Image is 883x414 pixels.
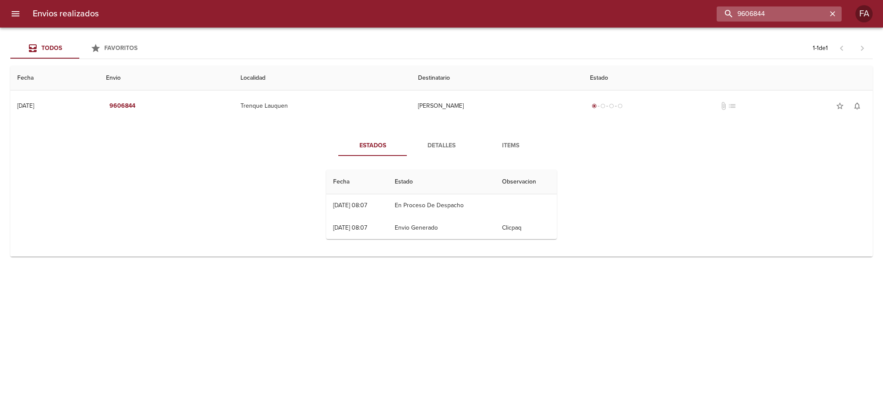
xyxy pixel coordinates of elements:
span: star_border [836,102,844,110]
th: Estado [388,170,495,194]
div: [DATE] 08:07 [333,202,367,209]
em: 9606844 [109,101,135,112]
td: En Proceso De Despacho [388,194,495,217]
button: menu [5,3,26,24]
th: Observacion [495,170,557,194]
table: Tabla de seguimiento [326,170,557,239]
span: notifications_none [853,102,861,110]
div: [DATE] [17,102,34,109]
table: Tabla de envíos del cliente [10,66,873,257]
th: Envio [99,66,234,90]
p: 1 - 1 de 1 [813,44,828,53]
div: Tabs Envios [10,38,148,59]
span: Items [481,140,540,151]
td: [PERSON_NAME] [411,90,583,121]
span: radio_button_unchecked [618,103,623,109]
span: Pagina anterior [831,44,852,52]
div: Generado [590,102,624,110]
div: [DATE] 08:07 [333,224,367,231]
span: Pagina siguiente [852,38,873,59]
div: FA [855,5,873,22]
span: Favoritos [104,44,137,52]
span: Estados [343,140,402,151]
span: radio_button_unchecked [609,103,614,109]
button: Agregar a favoritos [831,97,849,115]
span: No tiene documentos adjuntos [719,102,728,110]
td: Clicpaq [495,217,557,239]
span: radio_button_unchecked [600,103,605,109]
span: Todos [41,44,62,52]
th: Fecha [326,170,388,194]
button: 9606844 [106,98,139,114]
td: Envio Generado [388,217,495,239]
th: Destinatario [411,66,583,90]
button: Activar notificaciones [849,97,866,115]
th: Fecha [10,66,99,90]
th: Localidad [234,66,411,90]
input: buscar [717,6,827,22]
h6: Envios realizados [33,7,99,21]
span: radio_button_checked [592,103,597,109]
td: Trenque Lauquen [234,90,411,121]
span: Detalles [412,140,471,151]
th: Estado [583,66,873,90]
span: No tiene pedido asociado [728,102,736,110]
div: Tabs detalle de guia [338,135,545,156]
